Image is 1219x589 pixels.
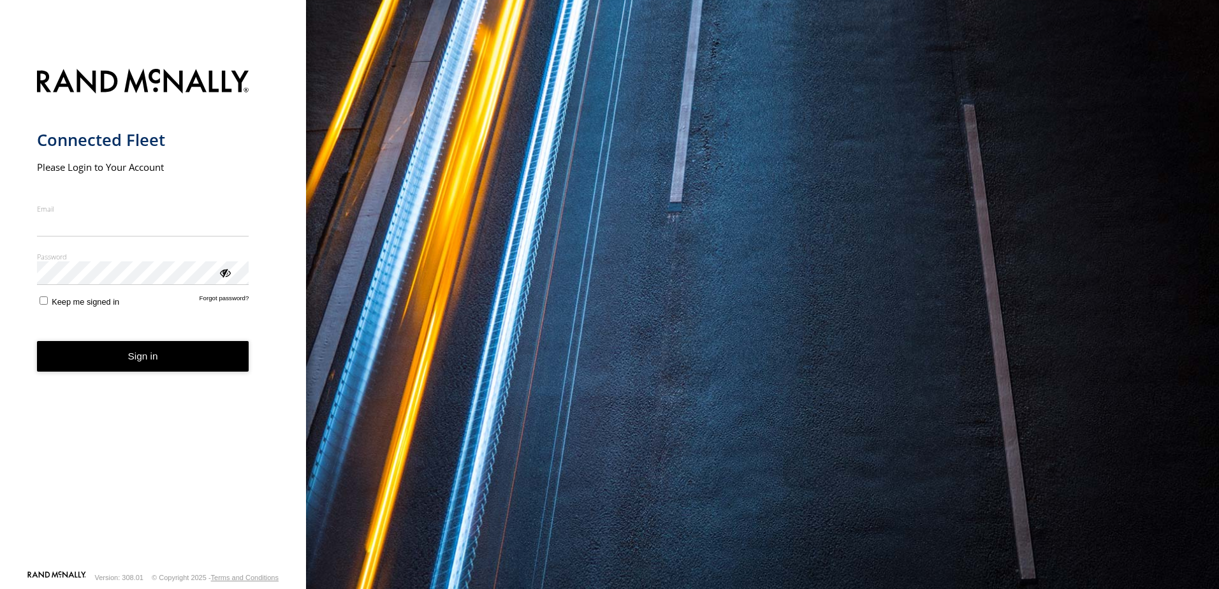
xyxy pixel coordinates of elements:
[211,574,279,581] a: Terms and Conditions
[37,66,249,99] img: Rand McNally
[27,571,86,584] a: Visit our Website
[37,341,249,372] button: Sign in
[200,294,249,307] a: Forgot password?
[37,129,249,150] h1: Connected Fleet
[218,266,231,279] div: ViewPassword
[37,204,249,214] label: Email
[37,161,249,173] h2: Please Login to Your Account
[37,61,270,570] form: main
[152,574,279,581] div: © Copyright 2025 -
[95,574,143,581] div: Version: 308.01
[40,296,48,305] input: Keep me signed in
[37,252,249,261] label: Password
[52,297,119,307] span: Keep me signed in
